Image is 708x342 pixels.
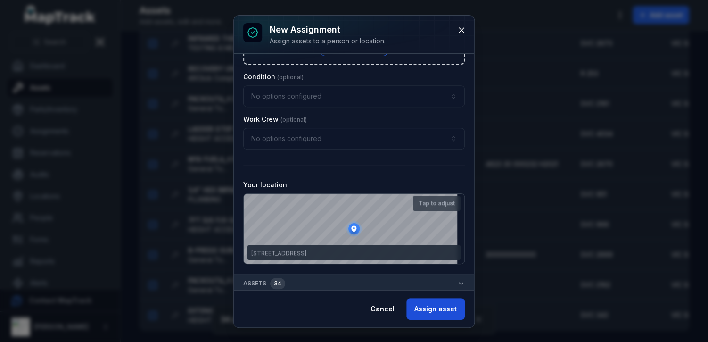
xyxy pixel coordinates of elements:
[419,200,455,207] strong: Tap to adjust
[406,298,465,320] button: Assign asset
[243,72,304,82] label: Condition
[270,23,386,36] h3: New assignment
[244,194,457,264] canvas: Map
[251,250,306,257] span: [STREET_ADDRESS]
[270,278,285,289] div: 34
[270,36,386,46] div: Assign assets to a person or location.
[234,274,474,293] button: Assets34
[243,115,307,124] label: Work Crew
[243,278,285,289] span: Assets
[362,298,403,320] button: Cancel
[243,180,287,190] label: Your location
